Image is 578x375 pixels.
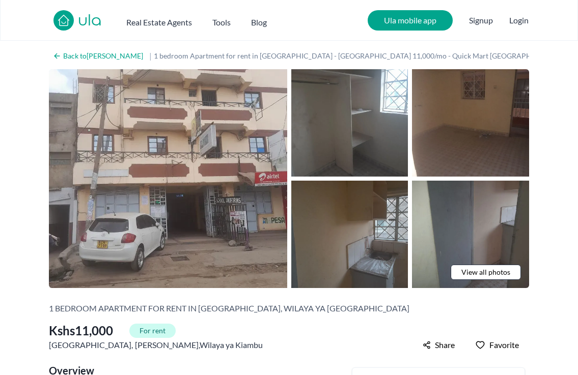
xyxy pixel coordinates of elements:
a: [PERSON_NAME] [135,339,199,351]
button: Login [509,14,529,26]
h2: Back to [PERSON_NAME] [63,51,143,61]
span: View all photos [461,267,510,277]
img: 1 bedroom Apartment for rent in Kahawa Sukari - Kshs 11,000/mo - around Quick Mart Kahawa Sukari,... [49,69,287,288]
h2: 1 bedroom Apartment for rent in [GEOGRAPHIC_DATA], Wilaya ya [GEOGRAPHIC_DATA] [49,302,409,314]
a: Back to[PERSON_NAME] [49,49,147,63]
button: Real Estate Agents [126,12,192,28]
h2: Real Estate Agents [126,16,192,28]
img: 1 bedroom Apartment for rent in Kahawa Sukari - Kshs 11,000/mo - around Quick Mart Kahawa Sukari,... [291,181,408,288]
a: View all photos [451,265,521,280]
span: Signup [469,10,493,31]
span: [GEOGRAPHIC_DATA] , , Wilaya ya Kiambu [49,339,263,351]
a: Ula mobile app [368,10,453,31]
span: For rent [129,324,176,338]
img: 1 bedroom Apartment for rent in Kahawa Sukari - Kshs 11,000/mo - around Quick Mart Kahawa Sukari,... [291,69,408,177]
span: Favorite [489,339,519,351]
img: 1 bedroom Apartment for rent in Kahawa Sukari - Kshs 11,000/mo - around Quick Mart Kahawa Sukari,... [412,69,529,177]
h2: Blog [251,16,267,28]
h2: Tools [212,16,231,28]
button: Tools [212,12,231,28]
span: Share [435,339,455,351]
a: ula [78,12,102,31]
span: | [149,50,152,62]
span: Kshs 11,000 [49,323,113,339]
nav: Main [126,12,287,28]
img: 1 bedroom Apartment for rent in Kahawa Sukari - Kshs 11,000/mo - around Quick Mart Kahawa Sukari,... [412,181,529,288]
a: Blog [251,12,267,28]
